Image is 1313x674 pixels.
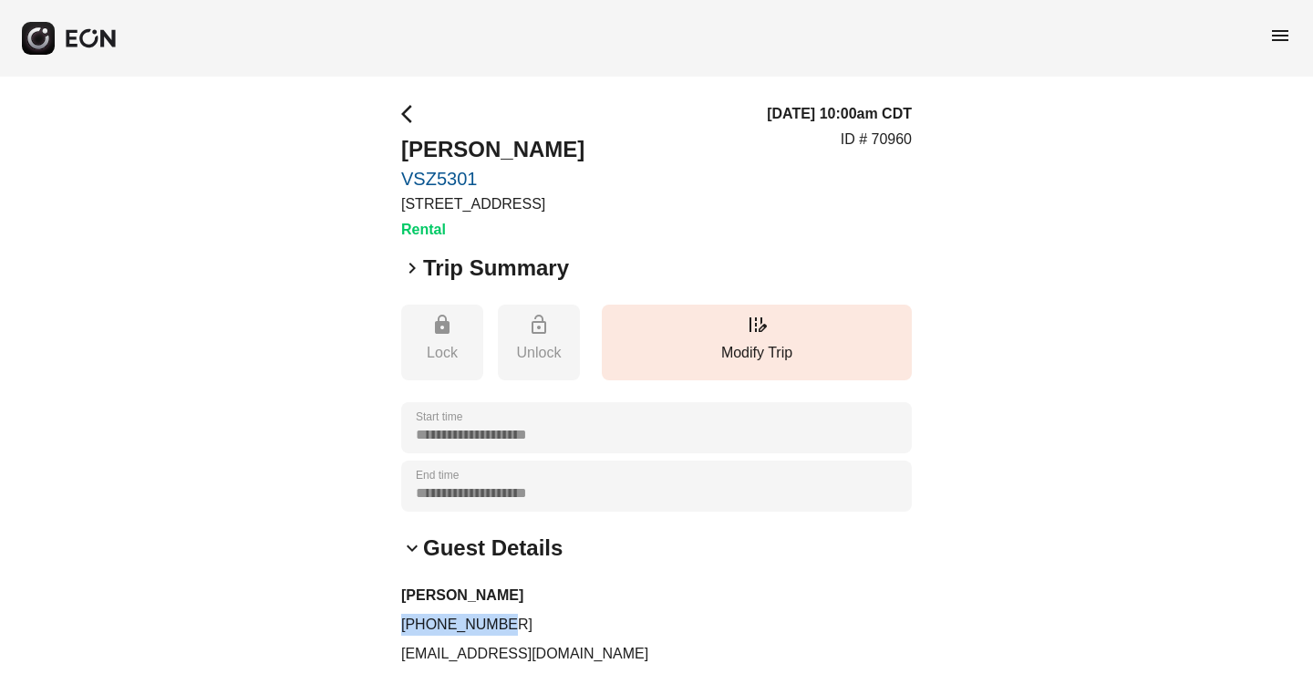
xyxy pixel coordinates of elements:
[401,643,912,665] p: [EMAIL_ADDRESS][DOMAIN_NAME]
[423,534,563,563] h2: Guest Details
[767,103,912,125] h3: [DATE] 10:00am CDT
[401,585,912,607] h3: [PERSON_NAME]
[401,193,584,215] p: [STREET_ADDRESS]
[401,537,423,559] span: keyboard_arrow_down
[602,305,912,380] button: Modify Trip
[611,342,903,364] p: Modify Trip
[841,129,912,150] p: ID # 70960
[1269,25,1291,47] span: menu
[401,257,423,279] span: keyboard_arrow_right
[401,614,912,636] p: [PHONE_NUMBER]
[746,314,768,336] span: edit_road
[401,103,423,125] span: arrow_back_ios
[401,219,584,241] h3: Rental
[423,254,569,283] h2: Trip Summary
[401,168,584,190] a: VSZ5301
[401,135,584,164] h2: [PERSON_NAME]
